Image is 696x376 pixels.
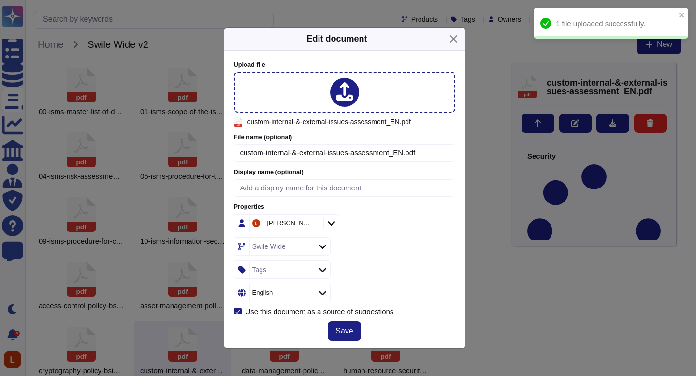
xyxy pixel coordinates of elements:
label: File name (optional) [234,134,455,141]
button: Close [446,31,461,46]
input: Add a display name for this document [234,179,455,197]
div: [PERSON_NAME] [267,220,312,226]
div: 1 file uploaded successfully. [534,8,688,39]
div: Edit document [307,32,367,45]
span: custom-internal-&-external-issues-assessment_EN.pdf [247,118,411,125]
div: Use this document as a source of suggestions [246,308,394,315]
div: Swile Wide [252,243,286,250]
button: Save [328,321,361,341]
div: English [252,289,273,296]
span: Save [335,327,353,335]
label: Display name (optional) [234,169,455,175]
label: Properties [234,204,455,210]
img: user [252,219,260,227]
input: Filename with extension [234,144,455,162]
button: close [679,11,685,19]
div: Tags [252,266,267,273]
span: Upload file [234,61,265,68]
